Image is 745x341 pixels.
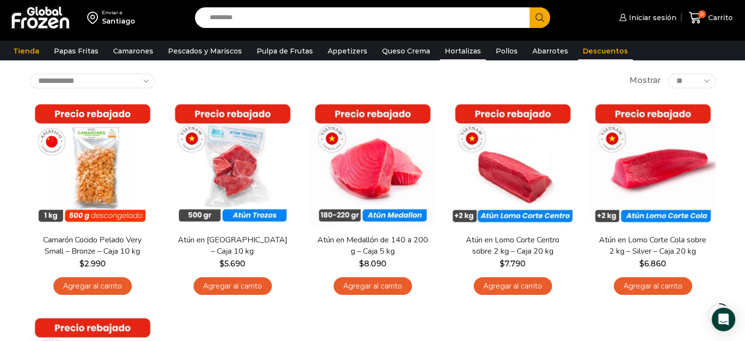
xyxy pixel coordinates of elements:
[102,16,135,26] div: Santiago
[359,259,386,268] bdi: 8.090
[252,42,318,60] a: Pulpa de Frutas
[578,42,633,60] a: Descuentos
[334,277,412,295] a: Agregar al carrito: “Atún en Medallón de 140 a 200 g - Caja 5 kg”
[639,259,644,268] span: $
[108,42,158,60] a: Camarones
[219,259,245,268] bdi: 5.690
[617,8,676,27] a: Iniciar sesión
[639,259,666,268] bdi: 6.860
[596,235,709,257] a: Atún en Lomo Corte Cola sobre 2 kg – Silver – Caja 20 kg
[500,259,526,268] bdi: 7.790
[316,235,429,257] a: Atún en Medallón de 140 a 200 g – Caja 5 kg
[712,308,735,331] div: Open Intercom Messenger
[102,9,135,16] div: Enviar a
[440,42,486,60] a: Hortalizas
[79,259,84,268] span: $
[528,42,573,60] a: Abarrotes
[698,10,706,18] span: 0
[193,277,272,295] a: Agregar al carrito: “Atún en Trozos - Caja 10 kg”
[323,42,372,60] a: Appetizers
[53,277,132,295] a: Agregar al carrito: “Camarón Cocido Pelado Very Small - Bronze - Caja 10 kg”
[626,13,676,23] span: Iniciar sesión
[529,7,550,28] button: Search button
[87,9,102,26] img: address-field-icon.svg
[219,259,224,268] span: $
[176,235,288,257] a: Atún en [GEOGRAPHIC_DATA] – Caja 10 kg
[474,277,552,295] a: Agregar al carrito: “Atún en Lomo Corte Centro sobre 2 kg - Caja 20 kg”
[456,235,569,257] a: Atún en Lomo Corte Centro sobre 2 kg – Caja 20 kg
[36,235,148,257] a: Camarón Cocido Pelado Very Small – Bronze – Caja 10 kg
[49,42,103,60] a: Papas Fritas
[377,42,435,60] a: Queso Crema
[614,277,692,295] a: Agregar al carrito: “Atún en Lomo Corte Cola sobre 2 kg - Silver - Caja 20 kg”
[629,75,661,86] span: Mostrar
[500,259,505,268] span: $
[8,42,44,60] a: Tienda
[79,259,106,268] bdi: 2.990
[491,42,523,60] a: Pollos
[30,74,155,88] select: Pedido de la tienda
[163,42,247,60] a: Pescados y Mariscos
[706,13,733,23] span: Carrito
[686,6,735,29] a: 0 Carrito
[359,259,364,268] span: $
